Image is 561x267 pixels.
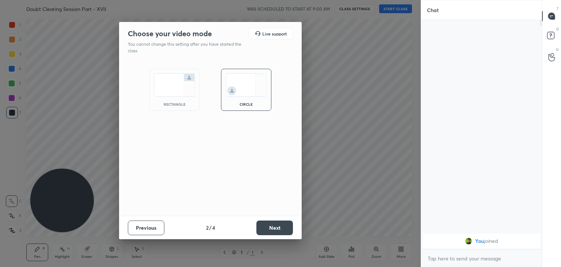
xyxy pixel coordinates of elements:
button: Next [256,221,293,235]
div: circle [232,102,261,106]
button: Previous [128,221,164,235]
img: normalScreenIcon.ae25ed63.svg [154,74,195,97]
div: rectangle [160,102,189,106]
img: 88146f61898444ee917a4c8c56deeae4.jpg [465,237,472,245]
div: grid [421,232,542,250]
p: Chat [421,0,444,20]
p: D [556,26,559,32]
p: You cannot change this setting after you have started the class [128,41,246,54]
h2: Choose your video mode [128,29,212,38]
img: circleScreenIcon.acc0effb.svg [226,74,267,97]
h5: Live support [262,31,287,36]
p: G [556,47,559,52]
h4: 2 [206,224,209,232]
h4: 4 [212,224,215,232]
span: joined [484,238,498,244]
span: You [475,238,484,244]
p: T [557,6,559,11]
h4: / [209,224,211,232]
